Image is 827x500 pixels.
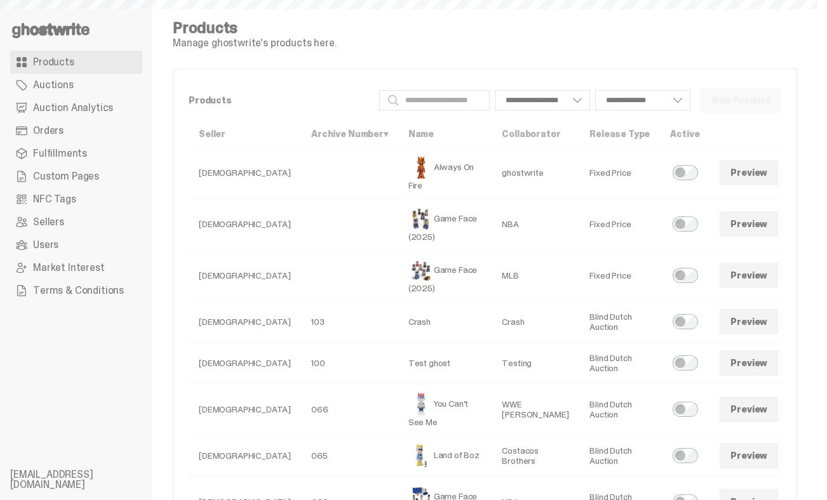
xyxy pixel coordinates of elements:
td: Blind Dutch Auction [579,343,660,384]
td: [DEMOGRAPHIC_DATA] [189,199,301,250]
span: Products [33,57,74,67]
a: Market Interest [10,256,142,279]
img: Always On Fire [408,155,434,180]
td: Test ghost [398,343,492,384]
td: Blind Dutch Auction [579,301,660,343]
a: Auctions [10,74,142,96]
span: ▾ [384,128,388,140]
td: MLB [492,250,579,301]
a: Custom Pages [10,165,142,188]
img: Game Face (2025) [408,206,434,232]
td: Testing [492,343,579,384]
th: Seller [189,121,301,147]
a: NFC Tags [10,188,142,211]
td: ghostwrite [492,147,579,199]
a: Terms & Conditions [10,279,142,302]
td: 066 [301,384,398,435]
td: Blind Dutch Auction [579,435,660,477]
img: Game Face (2025) [408,258,434,283]
a: Users [10,234,142,256]
span: Auctions [33,80,74,90]
h4: Products [173,20,337,36]
td: Land of Boz [398,435,492,477]
span: Custom Pages [33,171,99,181]
a: Preview [720,263,778,288]
td: 100 [301,343,398,384]
span: Terms & Conditions [33,286,124,296]
td: Always On Fire [398,147,492,199]
td: Costacos Brothers [492,435,579,477]
p: Manage ghostwrite's products here. [173,38,337,48]
th: Name [398,121,492,147]
td: [DEMOGRAPHIC_DATA] [189,384,301,435]
span: Auction Analytics [33,103,113,113]
td: Crash [492,301,579,343]
li: [EMAIL_ADDRESS][DOMAIN_NAME] [10,470,163,490]
td: Fixed Price [579,250,660,301]
span: Orders [33,126,64,136]
td: [DEMOGRAPHIC_DATA] [189,301,301,343]
a: Archive Number▾ [311,128,388,140]
a: Preview [720,350,778,376]
td: You Can't See Me [398,384,492,435]
td: [DEMOGRAPHIC_DATA] [189,250,301,301]
td: [DEMOGRAPHIC_DATA] [189,147,301,199]
a: Preview [720,309,778,334]
a: Preview [720,443,778,468]
td: Game Face (2025) [398,250,492,301]
td: 103 [301,301,398,343]
a: Fulfillments [10,142,142,165]
td: 065 [301,435,398,477]
td: Crash [398,301,492,343]
td: [DEMOGRAPHIC_DATA] [189,435,301,477]
a: Sellers [10,211,142,234]
a: Products [10,51,142,74]
span: Market Interest [33,263,105,273]
td: Blind Dutch Auction [579,384,660,435]
img: Land of Boz [408,443,434,468]
span: Users [33,240,58,250]
p: Products [189,96,369,105]
th: Collaborator [492,121,579,147]
td: [DEMOGRAPHIC_DATA] [189,343,301,384]
a: Orders [10,119,142,142]
span: NFC Tags [33,194,76,204]
span: Sellers [33,217,64,227]
td: WWE [PERSON_NAME] [492,384,579,435]
span: Fulfillments [33,148,87,159]
img: You Can't See Me [408,391,434,417]
a: Auction Analytics [10,96,142,119]
td: NBA [492,199,579,250]
a: Preview [720,397,778,422]
td: Game Face (2025) [398,199,492,250]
